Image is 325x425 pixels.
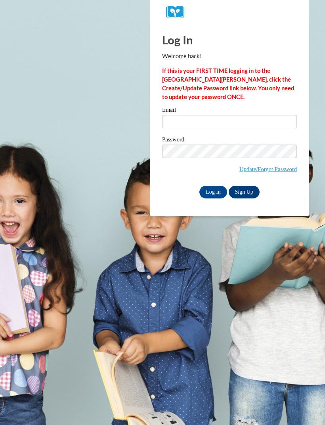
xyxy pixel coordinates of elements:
[162,67,294,100] strong: If this is your FIRST TIME logging in to the [GEOGRAPHIC_DATA][PERSON_NAME], click the Create/Upd...
[166,6,190,18] img: Logo brand
[166,6,293,18] a: COX Campus
[162,32,297,48] h1: Log In
[162,137,297,145] label: Password
[162,107,297,115] label: Email
[229,186,260,198] a: Sign Up
[199,186,227,198] input: Log In
[162,52,297,61] p: Welcome back!
[239,166,297,172] a: Update/Forgot Password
